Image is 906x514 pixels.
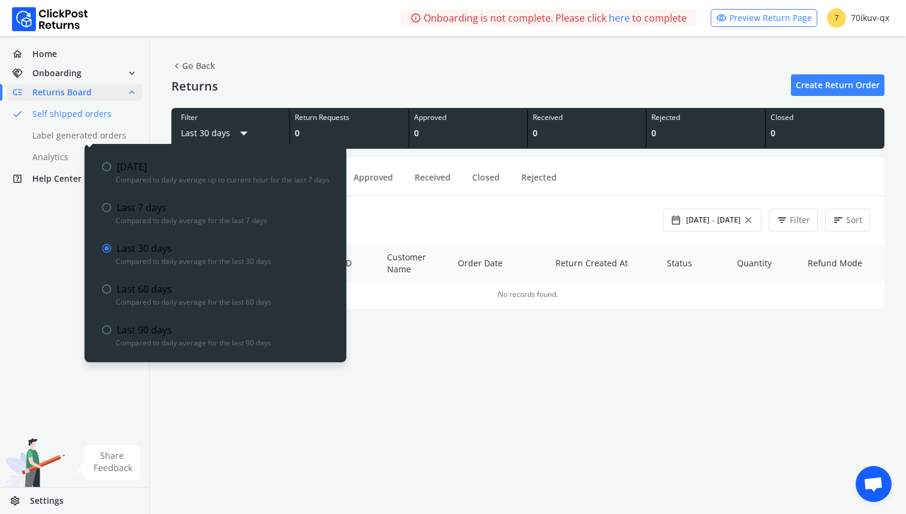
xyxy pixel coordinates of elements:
a: here [609,11,630,25]
span: - [712,214,715,226]
div: Closed [771,113,880,122]
span: Help Center [32,173,81,185]
span: radio_button_unchecked [101,158,112,175]
div: Approved [414,113,523,122]
img: Logo [12,7,88,31]
a: Received [410,172,455,193]
div: 0 [771,127,880,139]
span: [DATE] [717,215,741,225]
div: 0 [533,127,641,139]
span: Home [32,48,57,60]
span: [DATE] [686,215,709,225]
a: visibilityPreview Return Page [711,9,817,27]
span: 7 [827,8,846,28]
a: Create Return Order [791,74,884,96]
span: expand_less [126,84,137,101]
td: No records found. [171,282,884,304]
span: Go Back [171,58,215,74]
div: Last 30 days [101,240,330,257]
span: help_center [12,170,32,187]
span: info [410,10,421,26]
div: 0 [414,127,523,139]
div: Onboarding is not complete. Please click to complete [401,10,696,26]
div: Last 60 days [101,281,330,297]
span: done [12,106,23,122]
div: Last 7 days [101,199,330,216]
a: homeHome [7,46,142,62]
div: Compared to daily average for the last 7 days [116,216,330,226]
div: Compared to daily average for the last 30 days [116,257,330,266]
span: radio_button_unchecked [101,321,112,338]
button: sortSort [825,209,870,232]
div: Filter [181,113,280,122]
div: Return Requests [295,113,403,122]
span: close [743,212,754,229]
span: radio_button_unchecked [101,281,112,297]
div: [DATE] [101,158,330,175]
span: expand_more [126,65,137,82]
span: settings [10,492,30,509]
th: Refund Mode [801,244,884,282]
img: share feedback [75,445,140,480]
th: Quantity [730,244,801,282]
span: filter_list [777,212,787,229]
button: Last 30 daysarrow_drop_down [181,122,253,144]
th: Customer Name [380,244,451,282]
th: Return Created At [548,244,660,282]
th: Status [660,244,730,282]
span: handshake [12,65,32,82]
div: Last 90 days [101,321,330,338]
div: Received [533,113,641,122]
div: Open chat [856,466,892,502]
a: Rejected [517,172,561,193]
span: visibility [716,10,727,26]
div: Compared to daily average for the last 60 days [116,297,330,307]
a: doneSelf shipped orders [7,106,156,122]
th: Order Date [451,244,548,282]
div: 70ikuv-qx [827,8,889,28]
span: date_range [671,212,681,229]
span: low_priority [12,84,32,101]
span: home [12,46,32,62]
span: Settings [30,495,64,507]
span: Returns Board [32,86,92,98]
span: arrow_drop_down [235,122,253,144]
a: help_centerHelp Center [7,170,142,187]
a: Analytics [7,149,156,166]
div: Compared to daily average up to current hour for the last 7 days [116,175,330,185]
span: sort [833,212,844,229]
a: Approved [349,172,398,193]
span: radio_button_checked [101,240,112,257]
span: Onboarding [32,67,81,79]
h4: Returns [171,79,218,94]
span: Filter [790,214,810,226]
div: Rejected [651,113,760,122]
a: Closed [467,172,505,193]
div: 0 [295,127,403,139]
div: 0 [651,127,760,139]
div: Compared to daily average for the last 90 days [116,338,330,348]
a: Label generated orders [7,127,156,144]
span: radio_button_unchecked [101,199,112,216]
span: chevron_left [171,58,182,74]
